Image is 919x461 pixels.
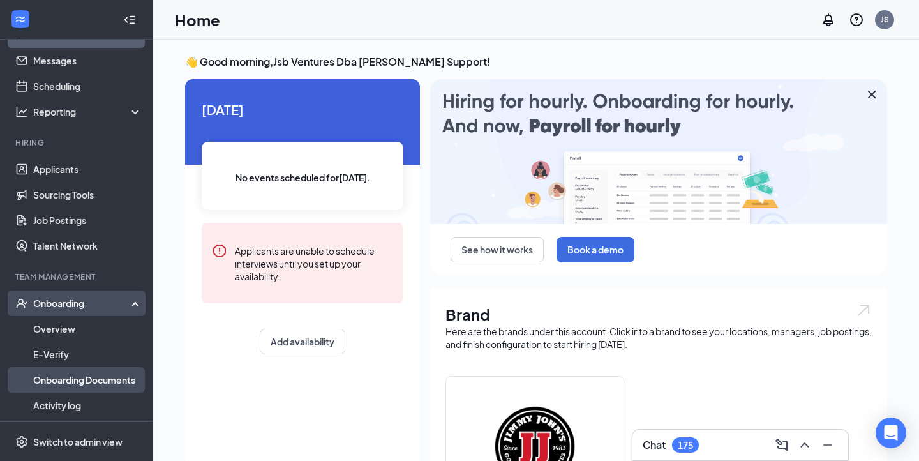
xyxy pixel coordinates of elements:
span: No events scheduled for [DATE] . [235,170,370,185]
button: See how it works [451,237,544,262]
svg: Notifications [821,12,836,27]
svg: ChevronUp [797,437,812,453]
div: Applicants are unable to schedule interviews until you set up your availability. [235,243,393,283]
svg: Collapse [123,13,136,26]
div: Switch to admin view [33,435,123,448]
a: Team [33,418,142,444]
svg: Analysis [15,105,28,118]
h3: 👋 Good morning, Jsb Ventures Dba [PERSON_NAME] Support ! [185,55,887,69]
svg: Minimize [820,437,835,453]
svg: UserCheck [15,297,28,310]
button: ComposeMessage [772,435,792,455]
div: Here are the brands under this account. Click into a brand to see your locations, managers, job p... [445,325,872,351]
svg: Cross [864,87,879,102]
svg: WorkstreamLogo [14,13,27,26]
a: Talent Network [33,233,142,259]
a: Scheduling [33,73,142,99]
div: JS [881,14,889,25]
svg: Settings [15,435,28,448]
span: [DATE] [202,100,403,119]
h3: Chat [643,438,666,452]
button: ChevronUp [795,435,815,455]
div: 175 [678,440,693,451]
a: Onboarding Documents [33,367,142,393]
a: Overview [33,316,142,342]
img: payroll-large.gif [430,79,887,224]
div: Onboarding [33,297,131,310]
svg: ComposeMessage [774,437,789,453]
h1: Brand [445,303,872,325]
div: Hiring [15,137,140,148]
button: Add availability [260,329,345,354]
svg: QuestionInfo [849,12,864,27]
a: E-Verify [33,342,142,367]
a: Job Postings [33,208,142,233]
svg: Error [212,243,227,259]
a: Applicants [33,156,142,182]
div: Team Management [15,271,140,282]
a: Activity log [33,393,142,418]
a: Messages [33,48,142,73]
h1: Home [175,9,220,31]
button: Minimize [818,435,838,455]
div: Reporting [33,105,143,118]
button: Book a demo [557,237,634,262]
img: open.6027fd2a22e1237b5b06.svg [855,303,872,318]
div: Open Intercom Messenger [876,418,906,448]
a: Sourcing Tools [33,182,142,208]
